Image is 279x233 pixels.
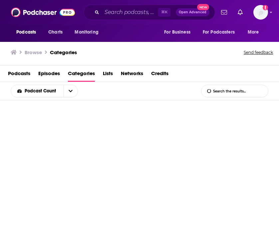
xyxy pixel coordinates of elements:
[11,85,88,97] h2: Choose List sort
[70,26,107,39] button: open menu
[75,28,98,37] span: Monitoring
[16,28,36,37] span: Podcasts
[44,26,67,39] a: Charts
[253,5,268,20] span: Logged in as KatieC
[48,28,63,37] span: Charts
[263,5,268,10] svg: Add a profile image
[121,68,143,82] a: Networks
[248,28,259,37] span: More
[25,89,58,93] span: Podcast Count
[197,4,209,10] span: New
[8,68,30,82] a: Podcasts
[235,7,245,18] a: Show notifications dropdown
[176,8,209,16] button: Open AdvancedNew
[102,7,158,18] input: Search podcasts, credits, & more...
[253,5,268,20] button: Show profile menu
[50,49,77,56] a: Categories
[198,26,244,39] button: open menu
[158,8,170,17] span: ⌘ K
[38,68,60,82] a: Episodes
[243,26,267,39] button: open menu
[84,5,215,20] div: Search podcasts, credits, & more...
[68,68,95,82] a: Categories
[253,5,268,20] img: User Profile
[179,11,206,14] span: Open Advanced
[151,68,168,82] a: Credits
[242,48,275,57] button: Send feedback
[64,85,78,97] button: open menu
[25,49,42,56] h3: Browse
[218,7,230,18] a: Show notifications dropdown
[164,28,190,37] span: For Business
[12,26,45,39] button: open menu
[203,28,235,37] span: For Podcasters
[11,6,75,19] img: Podchaser - Follow, Share and Rate Podcasts
[103,68,113,82] a: Lists
[11,89,64,93] button: open menu
[159,26,199,39] button: open menu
